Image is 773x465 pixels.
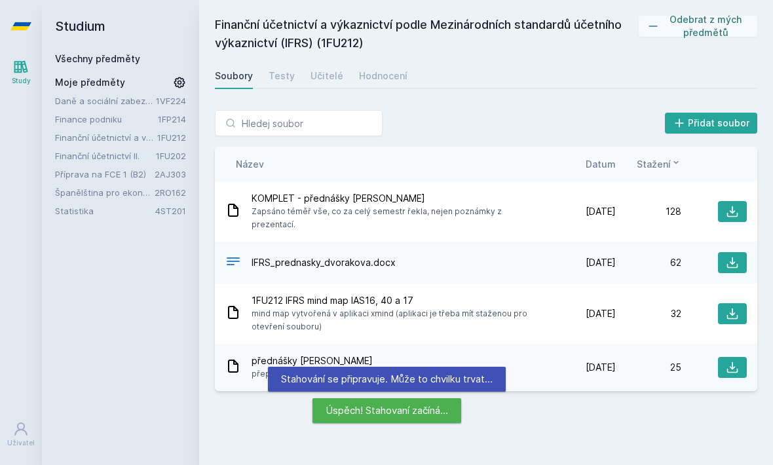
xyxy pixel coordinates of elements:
[639,16,757,37] button: Odebrat z mých předmětů
[586,361,616,374] span: [DATE]
[665,113,758,134] button: Přidat soubor
[215,16,639,52] h2: Finanční účetnictví a výkaznictví podle Mezinárodních standardů účetního výkaznictví (IFRS) (1FU212)
[55,186,155,199] a: Španělština pro ekonomy - základní úroveň 2 (A1)
[55,76,125,89] span: Moje předměty
[269,69,295,83] div: Testy
[252,354,373,367] span: přednášky [PERSON_NAME]
[311,63,343,89] a: Učitelé
[55,113,158,126] a: Finance podniku
[55,53,140,64] a: Všechny předměty
[225,253,241,272] div: DOCX
[359,63,407,89] a: Hodnocení
[252,367,373,381] span: přepsané prezentace
[215,69,253,83] div: Soubory
[55,168,155,181] a: Příprava na FCE 1 (B2)
[269,63,295,89] a: Testy
[158,114,186,124] a: 1FP214
[586,307,616,320] span: [DATE]
[586,256,616,269] span: [DATE]
[252,294,545,307] span: 1FU212 IFRS mind map IAS16, 40 a 17
[586,157,616,171] button: Datum
[155,206,186,216] a: 4ST201
[252,192,545,205] span: KOMPLET - přednášky [PERSON_NAME]
[637,157,681,171] button: Stažení
[268,367,506,392] div: Stahování se připravuje. Může to chvilku trvat…
[215,63,253,89] a: Soubory
[252,256,396,269] span: IFRS_prednasky_dvorakova.docx
[637,157,671,171] span: Stažení
[616,307,681,320] div: 32
[12,76,31,86] div: Study
[359,69,407,83] div: Hodnocení
[3,52,39,92] a: Study
[586,205,616,218] span: [DATE]
[155,169,186,179] a: 2AJ303
[616,256,681,269] div: 62
[252,205,545,231] span: Zapsáno téměř vše, co za celý semestr řekla, nejen poznámky z prezentací.
[156,96,186,106] a: 1VF224
[156,151,186,161] a: 1FU202
[312,398,461,423] div: Úspěch! Stahovaní začíná…
[252,307,545,333] span: mind map vytvořená v aplikaci xmind (aplikaci je třeba mít staženou pro otevření souboru)
[55,149,156,162] a: Finanční účetnictví II.
[155,187,186,198] a: 2RO162
[616,205,681,218] div: 128
[7,438,35,448] div: Uživatel
[157,132,186,143] a: 1FU212
[55,204,155,217] a: Statistika
[55,131,157,144] a: Finanční účetnictví a výkaznictví podle Mezinárodních standardů účetního výkaznictví (IFRS)
[311,69,343,83] div: Učitelé
[236,157,264,171] button: Název
[215,110,383,136] input: Hledej soubor
[3,415,39,455] a: Uživatel
[616,361,681,374] div: 25
[55,94,156,107] a: Daně a sociální zabezpečení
